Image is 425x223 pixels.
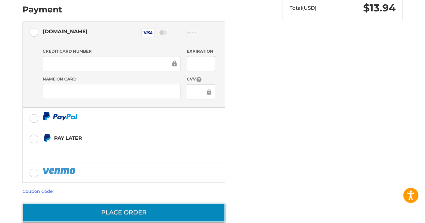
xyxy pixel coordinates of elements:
[290,5,316,11] span: Total (USD)
[43,167,77,175] img: PayPal icon
[43,112,78,120] img: PayPal icon
[54,132,183,144] div: Pay Later
[363,2,396,14] span: $13.94
[43,76,180,82] label: Name on Card
[43,26,88,37] div: [DOMAIN_NAME]
[43,134,51,142] img: Pay Later icon
[43,48,180,54] label: Credit Card Number
[187,48,215,54] label: Expiration
[23,203,225,222] button: Place Order
[187,76,215,82] label: CVV
[23,4,62,15] h2: Payment
[23,188,53,194] a: Coupon Code
[43,144,183,154] iframe: PayPal Message 1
